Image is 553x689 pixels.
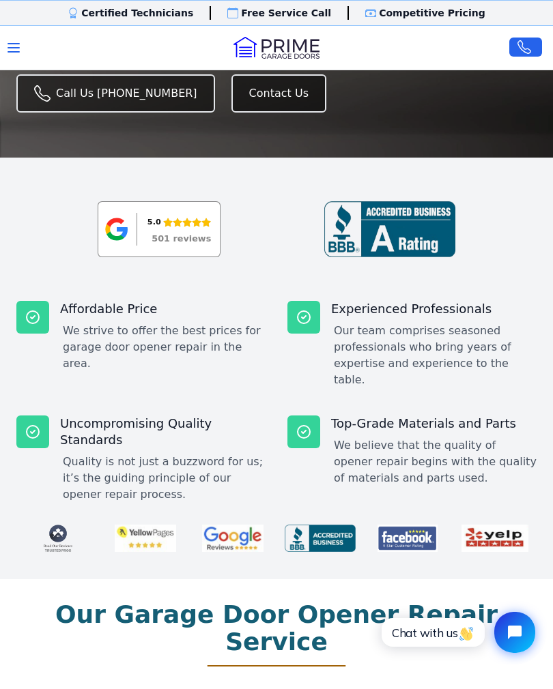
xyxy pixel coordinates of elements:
[104,520,186,558] img: yellow-page-review
[63,323,266,372] dd: We strive to offer the best prices for garage door opener repair in the area.
[152,235,211,244] div: 501 reviews
[334,438,537,487] dd: We believe that the quality of opener repair begins with the quality of materials and parts used.
[60,302,266,318] p: Affordable Price
[324,202,455,258] img: BBB-review
[192,520,274,558] img: google-review
[81,7,193,20] p: Certified Technicians
[334,323,537,389] dd: Our team comprises seasoned professionals who bring years of expertise and experience to the table.
[367,520,449,558] img: FB-review
[63,454,266,503] dd: Quality is not just a buzzword for us; it’s the guiding principle of our opener repair process.
[60,416,266,449] p: Uncompromising Quality Standards
[233,38,320,59] img: Logo
[454,520,536,558] img: yelp-review
[379,7,485,20] p: Competitive Pricing
[17,520,99,558] img: TrustedPros
[231,75,326,113] a: Contact Us
[331,416,537,433] p: Top-Grade Materials and Parts
[241,7,331,20] p: Free Service Call
[331,302,537,318] p: Experienced Professionals
[367,601,547,665] iframe: Tidio Chat
[16,75,215,113] a: Call Us [PHONE_NUMBER]
[279,520,361,558] img: BBB-review
[147,216,161,231] div: 5.0
[147,216,211,231] div: Rating: 5.0 out of 5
